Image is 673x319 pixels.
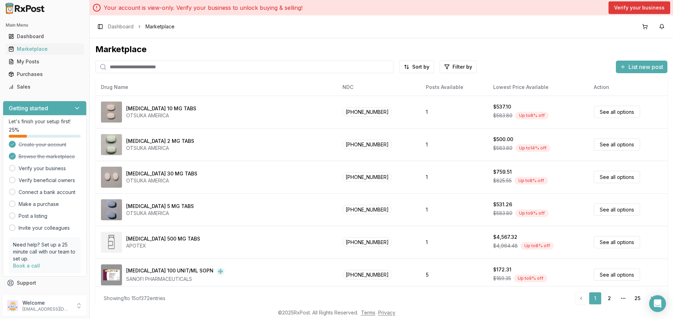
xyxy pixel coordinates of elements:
[453,63,472,70] span: Filter by
[594,203,640,216] a: See all options
[3,277,87,289] button: Support
[588,79,667,96] th: Action
[420,193,487,226] td: 1
[493,275,511,282] span: $189.35
[126,138,194,145] div: [MEDICAL_DATA] 2 MG TABS
[616,61,667,73] button: List new post
[126,210,194,217] div: OTSUKA AMERICA
[126,112,196,119] div: OTSUKA AMERICA
[101,199,122,220] img: Abilify 5 MG TABS
[126,267,213,276] div: [MEDICAL_DATA] 100 UNIT/ML SOPN
[9,118,81,125] p: Let's finish your setup first!
[6,22,84,28] h2: Main Menu
[493,136,513,143] div: $500.00
[3,289,87,302] button: Feedback
[126,145,194,152] div: OTSUKA AMERICA
[616,64,667,71] a: List new post
[594,236,640,248] a: See all options
[493,168,512,175] div: $759.51
[101,232,122,253] img: Abiraterone Acetate 500 MG TABS
[19,177,75,184] a: Verify beneficial owners
[603,292,616,305] a: 2
[101,134,122,155] img: Abilify 2 MG TABS
[6,55,84,68] a: My Posts
[3,69,87,80] button: Purchases
[493,266,511,273] div: $172.31
[22,306,71,312] p: [EMAIL_ADDRESS][DOMAIN_NAME]
[8,46,81,53] div: Marketplace
[126,170,197,177] div: [MEDICAL_DATA] 30 MG TABS
[342,140,392,149] span: [PHONE_NUMBER]
[342,107,392,117] span: [PHONE_NUMBER]
[145,23,175,30] span: Marketplace
[440,61,477,73] button: Filter by
[104,4,302,12] p: Your account is view-only. Verify your business to unlock buying & selling!
[126,276,225,283] div: SANOFI PHARMACEUTICALS
[104,295,165,302] div: Showing 1 to 15 of 372 entries
[19,165,66,172] a: Verify your business
[126,242,200,249] div: APOTEX
[126,203,194,210] div: [MEDICAL_DATA] 5 MG TABS
[515,177,548,185] div: Up to 8 % off
[19,224,70,231] a: Invite your colleagues
[8,71,81,78] div: Purchases
[19,213,47,220] a: Post a listing
[399,61,434,73] button: Sort by
[488,79,589,96] th: Lowest Price Available
[420,128,487,161] td: 1
[101,264,122,285] img: Admelog SoloStar 100 UNIT/ML SOPN
[3,31,87,42] button: Dashboard
[22,299,71,306] p: Welcome
[3,56,87,67] button: My Posts
[342,237,392,247] span: [PHONE_NUMBER]
[589,292,601,305] a: 1
[420,258,487,291] td: 5
[594,269,640,281] a: See all options
[631,292,644,305] a: 25
[6,30,84,43] a: Dashboard
[342,270,392,279] span: [PHONE_NUMBER]
[515,112,549,119] div: Up to 8 % off
[493,103,511,110] div: $537.10
[19,153,75,160] span: Browse the marketplace
[95,79,337,96] th: Drug Name
[8,33,81,40] div: Dashboard
[13,263,40,269] a: Book a call
[594,106,640,118] a: See all options
[378,310,395,315] a: Privacy
[19,141,66,148] span: Create your account
[493,210,512,217] span: $583.80
[126,177,197,184] div: OTSUKA AMERICA
[17,292,41,299] span: Feedback
[609,1,670,14] button: Verify your business
[342,172,392,182] span: [PHONE_NUMBER]
[420,226,487,258] td: 1
[342,205,392,214] span: [PHONE_NUMBER]
[126,105,196,112] div: [MEDICAL_DATA] 10 MG TABS
[101,102,122,123] img: Abilify 10 MG TABS
[8,58,81,65] div: My Posts
[493,242,518,249] span: $4,964.48
[493,145,512,152] span: $583.80
[493,177,512,184] span: $825.55
[13,241,76,262] p: Need help? Set up a 25 minute call with our team to set up.
[7,300,18,311] img: User avatar
[420,161,487,193] td: 1
[628,63,663,71] span: List new post
[649,295,666,312] div: Open Intercom Messenger
[19,189,75,196] a: Connect a bank account
[493,201,512,208] div: $531.26
[645,292,659,305] a: Go to next page
[9,104,48,112] h3: Getting started
[493,112,512,119] span: $583.80
[6,81,84,93] a: Sales
[108,23,134,30] a: Dashboard
[3,81,87,92] button: Sales
[412,63,429,70] span: Sort by
[514,275,547,282] div: Up to 9 % off
[6,68,84,81] a: Purchases
[9,126,19,133] span: 25 %
[420,96,487,128] td: 1
[575,292,659,305] nav: pagination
